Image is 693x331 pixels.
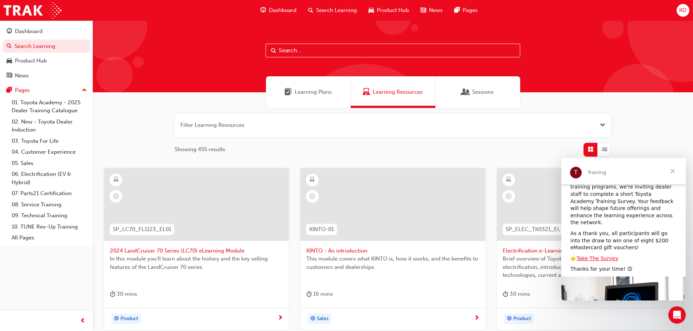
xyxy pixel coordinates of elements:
[110,247,283,255] span: 2024 LandCruiser 70 Series (LC70) eLearning Module
[351,76,435,108] a: Learning ResourcesLearning Resources
[310,314,315,324] span: target-icon
[7,43,12,50] span: search-icon
[588,145,593,154] span: Grid
[317,315,328,323] span: Sales
[113,225,171,234] span: SP_LC70_FL1123_EL01
[308,6,313,15] span: search-icon
[513,315,531,323] span: Product
[602,145,607,154] span: List
[497,168,682,330] a: SP_ELEC_TK0321_ELElectrification e-Learning moduleBrief overview of Toyota’s thinking way and app...
[3,40,90,53] a: Search Learning
[503,290,508,299] span: duration-icon
[369,6,374,15] span: car-icon
[421,6,426,15] span: news-icon
[269,6,296,15] span: Dashboard
[503,290,530,299] div: 30 mins
[474,315,479,322] span: next-icon
[120,315,138,323] span: Product
[306,255,479,271] span: This module covers what KINTO is, how it works, and the benefits to customers and dealerships.
[373,88,423,96] span: Learning Resources
[15,27,43,36] div: Dashboard
[310,175,315,185] span: learningResourceType_ELEARNING-icon
[3,25,90,38] a: Dashboard
[278,315,283,322] span: next-icon
[677,4,689,17] button: KD
[284,88,292,96] span: Learning Plans
[3,84,90,97] button: Pages
[4,2,61,19] img: Trak
[7,73,12,79] span: news-icon
[271,47,276,55] span: Search
[309,225,334,234] span: KINTO-01
[302,3,363,18] a: search-iconSearch Learning
[9,169,90,188] a: 06. Electrification (EV & Hybrid)
[114,314,119,324] span: target-icon
[506,175,511,185] span: learningResourceType_ELEARNING-icon
[110,290,115,299] span: duration-icon
[3,54,90,68] a: Product Hub
[255,3,302,18] a: guage-iconDashboard
[503,247,676,255] span: Electrification e-Learning module
[260,6,266,15] span: guage-icon
[15,72,29,80] div: News
[462,88,469,96] span: Sessions
[113,193,119,199] span: learningRecordVerb_NONE-icon
[15,86,30,94] div: Pages
[429,6,443,15] span: News
[472,88,494,96] span: Sessions
[435,76,520,108] a: SessionsSessions
[506,225,560,234] span: SP_ELEC_TK0321_EL
[9,116,90,136] a: 02. New - Toyota Dealer Induction
[7,87,12,94] span: pages-icon
[113,175,119,185] span: learningResourceType_ELEARNING-icon
[9,188,90,199] a: 07. Parts21 Certification
[7,28,12,35] span: guage-icon
[454,6,460,15] span: pages-icon
[463,6,478,15] span: Pages
[363,88,370,96] span: Learning Resources
[679,6,686,15] span: KD
[668,306,686,324] iframe: Intercom live chat
[363,3,415,18] a: car-iconProduct Hub
[306,290,333,299] div: 16 mins
[266,76,351,108] a: Learning PlansLearning Plans
[561,158,686,300] iframe: Intercom live chat message
[9,158,90,169] a: 05. Sales
[9,210,90,221] a: 09. Technical Training
[175,145,225,154] span: Showing 455 results
[82,86,87,95] span: up-icon
[9,221,90,233] a: 10. TUNE Rev-Up Training
[503,255,676,279] span: Brief overview of Toyota’s thinking way and approach on electrification, introduction of [DATE] e...
[507,314,512,324] span: target-icon
[9,199,90,210] a: 08. Service Training
[306,247,479,255] span: KINTO - An introduction
[300,168,485,330] a: KINTO-01KINTO - An introductionThis module covers what KINTO is, how it works, and the benefits t...
[110,255,283,271] span: In this module you'll learn about the history and the key selling features of the LandCruiser 70 ...
[266,44,520,57] input: Search...
[415,3,449,18] a: news-iconNews
[15,57,47,65] div: Product Hub
[9,146,90,158] a: 04. Customer Experience
[9,97,90,116] a: 01. Toyota Academy - 2025 Dealer Training Catalogue
[309,193,315,199] span: learningRecordVerb_NONE-icon
[316,6,357,15] span: Search Learning
[3,69,90,82] a: News
[600,121,605,129] button: Open the filter
[3,23,90,84] button: DashboardSearch LearningProduct HubNews
[7,58,12,64] span: car-icon
[505,193,512,199] span: learningRecordVerb_NONE-icon
[295,88,332,96] span: Learning Plans
[449,3,483,18] a: pages-iconPages
[306,290,312,299] span: duration-icon
[104,168,289,330] a: SP_LC70_FL1123_EL012024 LandCruiser 70 Series (LC70) eLearning ModuleIn this module you'll learn ...
[9,232,90,243] a: All Pages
